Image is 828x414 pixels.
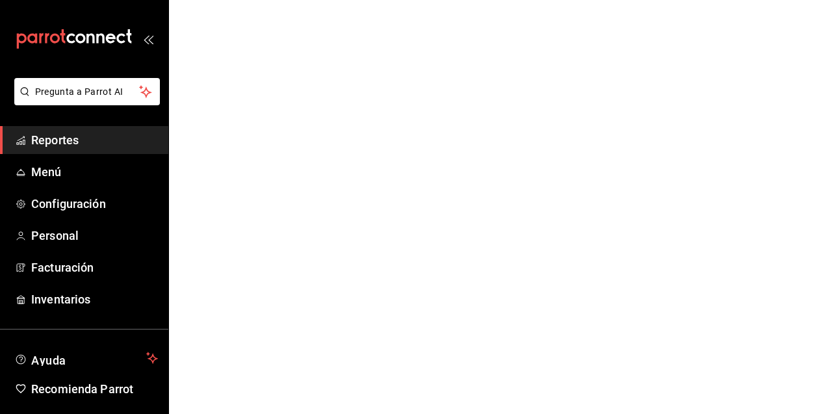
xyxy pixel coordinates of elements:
[9,94,160,108] a: Pregunta a Parrot AI
[31,291,158,308] span: Inventarios
[31,163,158,181] span: Menú
[35,85,140,99] span: Pregunta a Parrot AI
[31,195,158,213] span: Configuración
[31,380,158,398] span: Recomienda Parrot
[31,131,158,149] span: Reportes
[14,78,160,105] button: Pregunta a Parrot AI
[31,259,158,276] span: Facturación
[31,227,158,244] span: Personal
[143,34,153,44] button: open_drawer_menu
[31,350,141,366] span: Ayuda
